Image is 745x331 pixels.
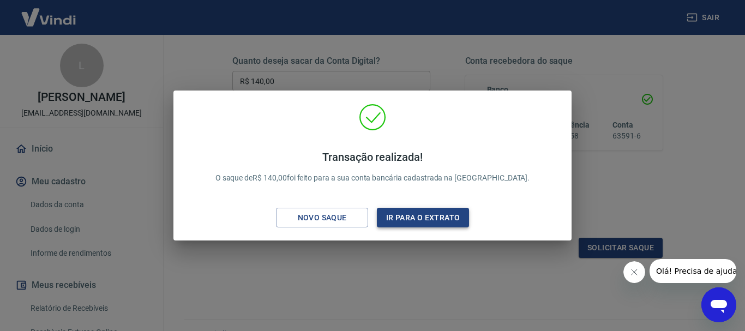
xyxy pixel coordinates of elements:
p: O saque de R$ 140,00 foi feito para a sua conta bancária cadastrada na [GEOGRAPHIC_DATA]. [215,151,530,184]
iframe: Mensagem da empresa [650,259,736,283]
span: Olá! Precisa de ajuda? [7,8,92,16]
h4: Transação realizada! [215,151,530,164]
iframe: Fechar mensagem [623,261,645,283]
button: Novo saque [276,208,368,228]
button: Ir para o extrato [377,208,469,228]
iframe: Botão para abrir a janela de mensagens [701,287,736,322]
div: Novo saque [285,211,360,225]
